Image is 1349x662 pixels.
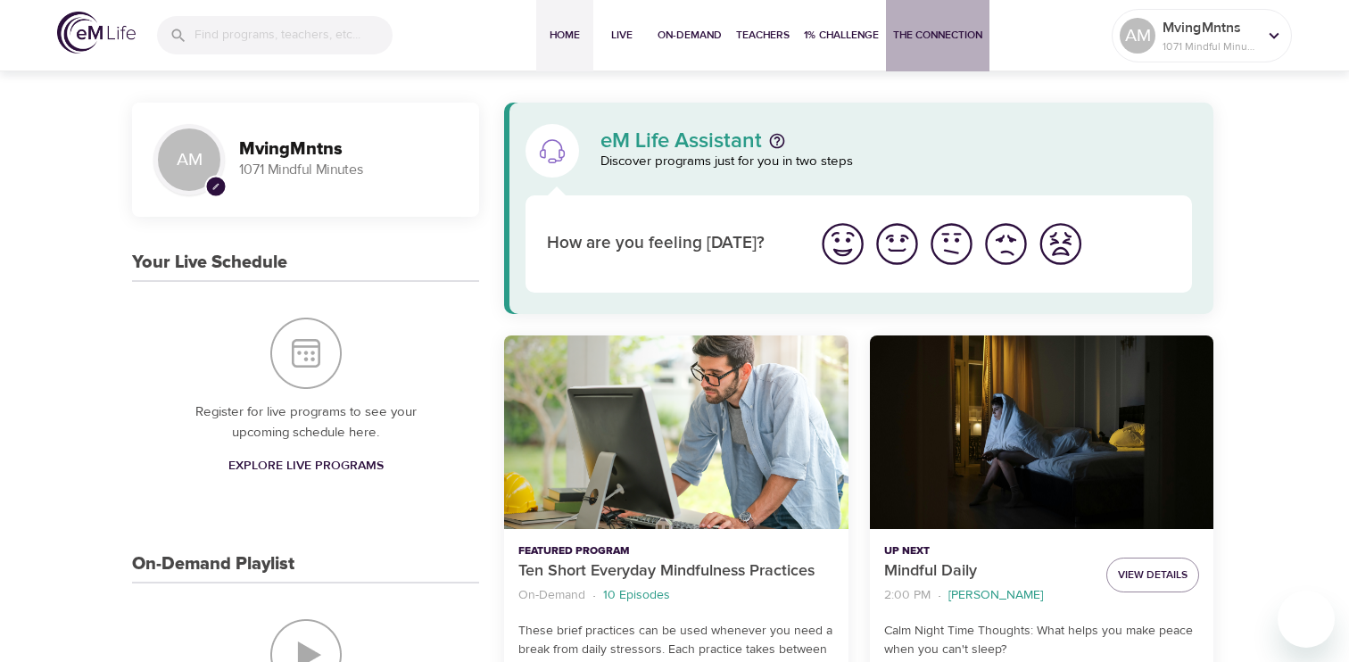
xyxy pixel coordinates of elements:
[979,217,1033,271] button: I'm feeling bad
[132,554,294,575] h3: On-Demand Playlist
[873,219,922,269] img: good
[1163,17,1257,38] p: MvingMntns
[884,622,1199,659] p: Calm Night Time Thoughts: What helps you make peace when you can't sleep?
[658,26,722,45] span: On-Demand
[270,318,342,389] img: Your Live Schedule
[592,583,596,608] li: ·
[518,559,833,583] p: Ten Short Everyday Mindfulness Practices
[504,335,848,529] button: Ten Short Everyday Mindfulness Practices
[168,402,443,443] p: Register for live programs to see your upcoming schedule here.
[981,219,1030,269] img: bad
[1036,219,1085,269] img: worst
[815,217,870,271] button: I'm feeling great
[870,335,1213,529] button: Mindful Daily
[194,16,393,54] input: Find programs, teachers, etc...
[518,586,585,605] p: On-Demand
[1033,217,1088,271] button: I'm feeling worst
[1278,591,1335,648] iframe: Button to launch messaging window
[924,217,979,271] button: I'm feeling ok
[948,586,1043,605] p: [PERSON_NAME]
[603,586,670,605] p: 10 Episodes
[884,559,1092,583] p: Mindful Daily
[518,543,833,559] p: Featured Program
[927,219,976,269] img: ok
[239,139,458,160] h3: MvingMntns
[153,124,225,195] div: AM
[938,583,941,608] li: ·
[870,217,924,271] button: I'm feeling good
[543,26,586,45] span: Home
[518,583,833,608] nav: breadcrumb
[600,130,762,152] p: eM Life Assistant
[804,26,879,45] span: 1% Challenge
[818,219,867,269] img: great
[600,26,643,45] span: Live
[600,152,1192,172] p: Discover programs just for you in two steps
[893,26,982,45] span: The Connection
[1118,566,1188,584] span: View Details
[1120,18,1155,54] div: AM
[884,586,931,605] p: 2:00 PM
[228,455,384,477] span: Explore Live Programs
[538,137,567,165] img: eM Life Assistant
[884,583,1092,608] nav: breadcrumb
[132,252,287,273] h3: Your Live Schedule
[1106,558,1199,592] button: View Details
[57,12,136,54] img: logo
[1163,38,1257,54] p: 1071 Mindful Minutes
[736,26,790,45] span: Teachers
[884,543,1092,559] p: Up Next
[547,231,794,257] p: How are you feeling [DATE]?
[239,160,458,180] p: 1071 Mindful Minutes
[221,450,391,483] a: Explore Live Programs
